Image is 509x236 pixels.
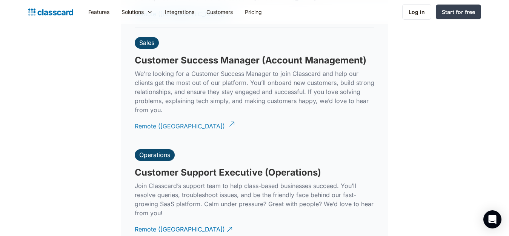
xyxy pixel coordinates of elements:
div: Start for free [442,8,475,16]
div: Remote ([GEOGRAPHIC_DATA]) [135,116,225,131]
a: Customers [200,3,239,20]
h3: Customer Support Executive (Operations) [135,167,321,178]
h3: Customer Success Manager (Account Management) [135,55,366,66]
div: Solutions [115,3,159,20]
a: Remote ([GEOGRAPHIC_DATA]) [135,116,234,137]
a: Pricing [239,3,268,20]
div: Log in [409,8,425,16]
p: We’re looking for a Customer Success Manager to join Classcard and help our clients get the most ... [135,69,374,114]
div: Operations [139,151,170,159]
div: Open Intercom Messenger [483,210,501,228]
a: Start for free [436,5,481,19]
div: Remote ([GEOGRAPHIC_DATA]) [135,219,225,234]
p: Join Classcard’s support team to help class-based businesses succeed. You’ll resolve queries, tro... [135,181,374,217]
a: Integrations [159,3,200,20]
div: Solutions [121,8,144,16]
a: home [28,7,73,17]
a: Log in [402,4,431,20]
div: Sales [139,39,154,46]
a: Features [82,3,115,20]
